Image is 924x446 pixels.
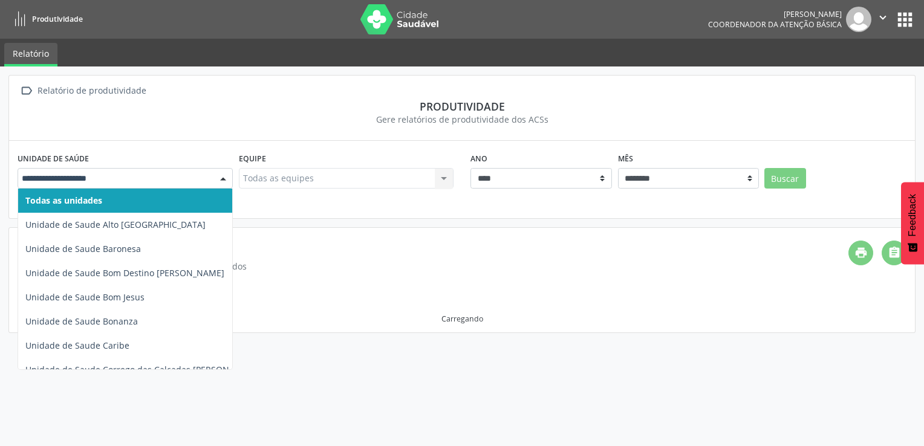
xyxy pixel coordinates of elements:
span: Unidade de Saude Baronesa [25,243,141,254]
label: Mês [618,149,633,168]
div: [PERSON_NAME] [708,9,842,19]
span: Unidade de Saude Alto [GEOGRAPHIC_DATA] [25,219,206,230]
a:  Relatório de produtividade [18,82,148,100]
i:  [18,82,35,100]
span: Unidade de Saude Bom Jesus [25,291,145,303]
label: Equipe [239,149,266,168]
h4: Relatório de produtividade [18,241,848,256]
button:  [871,7,894,32]
span: Unidade de Saude Bonanza [25,315,138,327]
button: apps [894,9,916,30]
i:  [876,11,890,24]
div: Relatório de produtividade [35,82,148,100]
a: Produtividade [8,9,83,29]
span: Produtividade [32,14,83,24]
div: Carregando [441,314,483,324]
span: Todas as unidades [25,195,102,206]
button: Feedback - Mostrar pesquisa [901,182,924,264]
div: Produtividade [18,100,906,113]
div: Somente agentes ativos no mês selecionado são listados [18,260,848,273]
span: Unidade de Saude Bom Destino [PERSON_NAME] [25,267,224,279]
a: Relatório [4,43,57,66]
span: Unidade de Saude Corrego das Calcadas [PERSON_NAME] [25,364,261,375]
span: Feedback [907,194,918,236]
span: Unidade de Saude Caribe [25,340,129,351]
div: Gere relatórios de produtividade dos ACSs [18,113,906,126]
span: Coordenador da Atenção Básica [708,19,842,30]
label: Ano [470,149,487,168]
label: Unidade de saúde [18,149,89,168]
img: img [846,7,871,32]
button: Buscar [764,168,806,189]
